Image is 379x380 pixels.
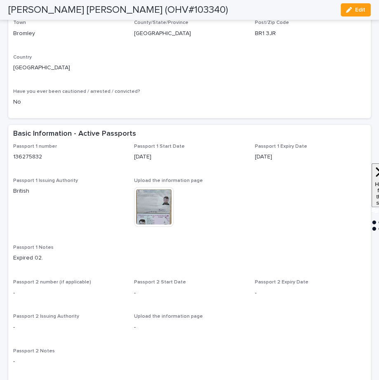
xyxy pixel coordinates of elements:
span: Passport 1 Issuing Authority [13,178,78,183]
span: Passport 2 Start Date [134,279,186,284]
p: - [13,323,124,331]
span: Country [13,55,32,60]
span: Passport 2 Issuing Authority [13,314,79,319]
p: British [13,187,124,196]
p: Expired 02. [13,254,366,262]
p: [DATE] [255,153,366,161]
span: Passport 1 Expiry Date [255,144,307,149]
span: Edit [355,7,365,13]
span: Post/Zip Code [255,20,289,25]
span: Have you ever been cautioned / arrested / convicted? [13,89,140,94]
span: Passport 1 Notes [13,245,54,250]
p: No [13,98,366,106]
h2: [PERSON_NAME] [PERSON_NAME] (OHV#103340) [8,4,228,16]
span: Passport 2 Expiry Date [255,279,308,284]
span: Passport 1 number [13,144,57,149]
span: Passport 1 Start Date [134,144,185,149]
span: Passport 2 Notes [13,348,55,353]
span: Town [13,20,26,25]
h2: Basic Information - Active Passports [13,130,136,139]
span: Upload the information page [134,314,203,319]
p: Bromley [13,29,124,38]
p: 136275832 [13,153,124,161]
button: Edit [341,3,371,17]
p: - [134,323,245,331]
span: Upload the information page [134,178,203,183]
p: [GEOGRAPHIC_DATA] [13,64,124,72]
p: [DATE] [134,153,245,161]
span: County/State/Province [134,20,188,25]
p: - [13,357,366,366]
p: - [134,288,245,297]
p: - [13,288,124,297]
p: - [255,288,366,297]
span: Passport 2 number (if applicable) [13,279,91,284]
p: [GEOGRAPHIC_DATA] [134,29,245,38]
p: BR1 3JR [255,29,366,38]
